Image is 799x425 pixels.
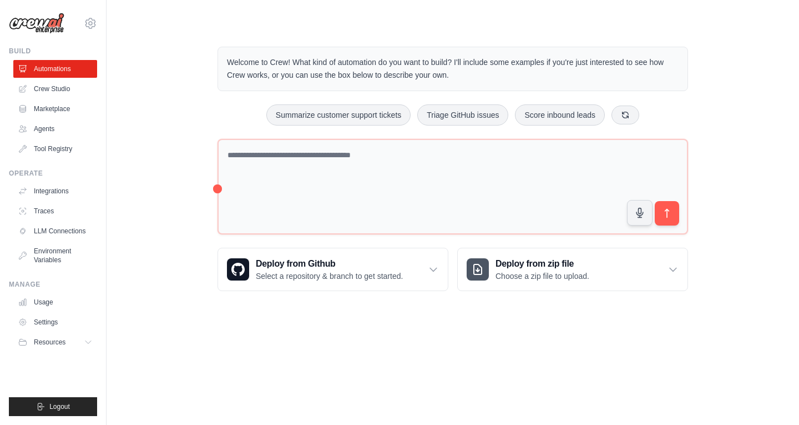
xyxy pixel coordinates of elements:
p: Choose a zip file to upload. [495,271,589,282]
h3: Deploy from zip file [495,257,589,271]
a: Environment Variables [13,242,97,269]
a: Agents [13,120,97,138]
button: Resources [13,333,97,351]
div: Operate [9,169,97,178]
p: Welcome to Crew! What kind of automation do you want to build? I'll include some examples if you'... [227,56,679,82]
div: Build [9,47,97,56]
iframe: Chat Widget [744,372,799,425]
span: Logout [49,402,70,411]
a: Automations [13,60,97,78]
button: Logout [9,397,97,416]
a: Traces [13,202,97,220]
span: Resources [34,338,65,347]
p: Select a repository & branch to get started. [256,271,403,282]
a: Usage [13,293,97,311]
a: Integrations [13,182,97,200]
button: Summarize customer support tickets [266,104,411,126]
button: Score inbound leads [515,104,605,126]
a: LLM Connections [13,222,97,240]
a: Tool Registry [13,140,97,158]
div: Manage [9,280,97,289]
a: Settings [13,313,97,331]
img: Logo [9,13,64,34]
a: Crew Studio [13,80,97,98]
a: Marketplace [13,100,97,118]
button: Triage GitHub issues [417,104,508,126]
h3: Deploy from Github [256,257,403,271]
